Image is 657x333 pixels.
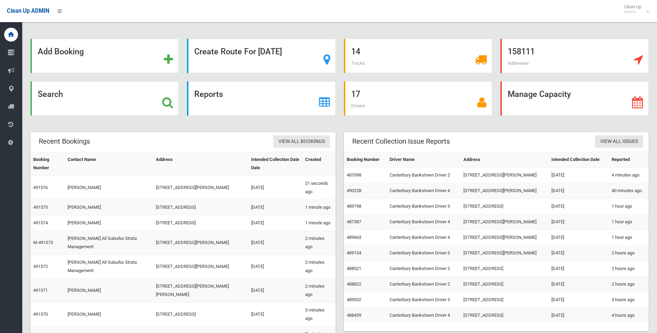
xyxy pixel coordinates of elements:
[65,215,153,231] td: [PERSON_NAME]
[347,219,361,224] a: 487387
[461,168,549,183] td: [STREET_ADDRESS][PERSON_NAME]
[248,279,302,303] td: [DATE]
[302,231,336,255] td: 2 minutes ago
[500,81,649,116] a: Manage Capacity
[549,292,609,308] td: [DATE]
[609,230,649,245] td: 1 hour ago
[351,47,360,56] strong: 14
[387,245,461,261] td: Canterbury Bankstown Driver 3
[461,292,549,308] td: [STREET_ADDRESS]
[153,176,248,200] td: [STREET_ADDRESS][PERSON_NAME]
[347,204,361,209] a: 489798
[461,214,549,230] td: [STREET_ADDRESS][PERSON_NAME]
[461,308,549,323] td: [STREET_ADDRESS]
[461,277,549,292] td: [STREET_ADDRESS]
[194,47,282,56] strong: Create Route For [DATE]
[387,308,461,323] td: Canterbury Bankstown Driver 4
[387,261,461,277] td: Canterbury Bankstown Driver 2
[273,135,330,148] a: View All Bookings
[248,200,302,215] td: [DATE]
[461,199,549,214] td: [STREET_ADDRESS]
[33,288,48,293] a: 491571
[30,39,179,73] a: Add Booking
[65,255,153,279] td: [PERSON_NAME] All Suburbs Strata Management
[387,152,461,168] th: Driver Name
[609,199,649,214] td: 1 hour ago
[549,199,609,214] td: [DATE]
[549,183,609,199] td: [DATE]
[609,261,649,277] td: 2 hours ago
[609,245,649,261] td: 2 hours ago
[351,89,360,99] strong: 17
[387,292,461,308] td: Canterbury Bankstown Driver 3
[153,279,248,303] td: [STREET_ADDRESS][PERSON_NAME][PERSON_NAME]
[508,89,571,99] strong: Manage Capacity
[248,152,302,176] th: Intended Collection Date Date
[65,303,153,326] td: [PERSON_NAME]
[387,214,461,230] td: Canterbury Bankstown Driver 4
[387,277,461,292] td: Canterbury Bankstown Driver 2
[347,266,361,271] a: 488521
[153,215,248,231] td: [STREET_ADDRESS]
[248,303,302,326] td: [DATE]
[347,172,361,178] a: 487098
[609,168,649,183] td: 4 minutes ago
[33,220,48,225] a: 491574
[351,61,365,66] span: Trucks
[344,81,492,116] a: 17 Drivers
[549,245,609,261] td: [DATE]
[351,103,365,108] span: Drivers
[609,308,649,323] td: 4 hours ago
[549,152,609,168] th: Intended Collection Date
[248,176,302,200] td: [DATE]
[153,152,248,176] th: Address
[302,152,336,176] th: Created
[65,152,153,176] th: Contact Name
[38,89,63,99] strong: Search
[609,214,649,230] td: 1 hour ago
[302,215,336,231] td: 1 minute ago
[387,183,461,199] td: Canterbury Bankstown Driver 4
[461,245,549,261] td: [STREET_ADDRESS][PERSON_NAME]
[187,39,335,73] a: Create Route For [DATE]
[302,176,336,200] td: 21 seconds ago
[248,215,302,231] td: [DATE]
[30,135,98,148] header: Recent Bookings
[624,9,641,15] small: Admin
[500,39,649,73] a: 158111 Addresses
[302,255,336,279] td: 2 minutes ago
[153,255,248,279] td: [STREET_ADDRESS][PERSON_NAME]
[549,230,609,245] td: [DATE]
[347,313,361,318] a: 488439
[347,281,361,287] a: 488822
[461,183,549,199] td: [STREET_ADDRESS][PERSON_NAME]
[248,255,302,279] td: [DATE]
[609,152,649,168] th: Reported
[387,230,461,245] td: Canterbury Bankstown Driver 4
[33,185,48,190] a: 491576
[65,231,153,255] td: [PERSON_NAME] All Suburbs Strata Management
[609,183,649,199] td: 40 minutes ago
[302,279,336,303] td: 2 minutes ago
[549,261,609,277] td: [DATE]
[347,235,361,240] a: 489663
[65,279,153,303] td: [PERSON_NAME]
[38,47,84,56] strong: Add Booking
[344,135,458,148] header: Recent Collection Issue Reports
[347,250,361,255] a: 489134
[344,152,387,168] th: Booking Number
[621,4,648,15] span: Clean Up
[549,168,609,183] td: [DATE]
[387,199,461,214] td: Canterbury Bankstown Driver 3
[7,8,49,14] span: Clean Up ADMIN
[609,277,649,292] td: 2 hours ago
[33,264,48,269] a: 491572
[461,230,549,245] td: [STREET_ADDRESS][PERSON_NAME]
[65,176,153,200] td: [PERSON_NAME]
[302,303,336,326] td: 3 minutes ago
[549,308,609,323] td: [DATE]
[461,152,549,168] th: Address
[30,81,179,116] a: Search
[508,61,529,66] span: Addresses
[194,89,223,99] strong: Reports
